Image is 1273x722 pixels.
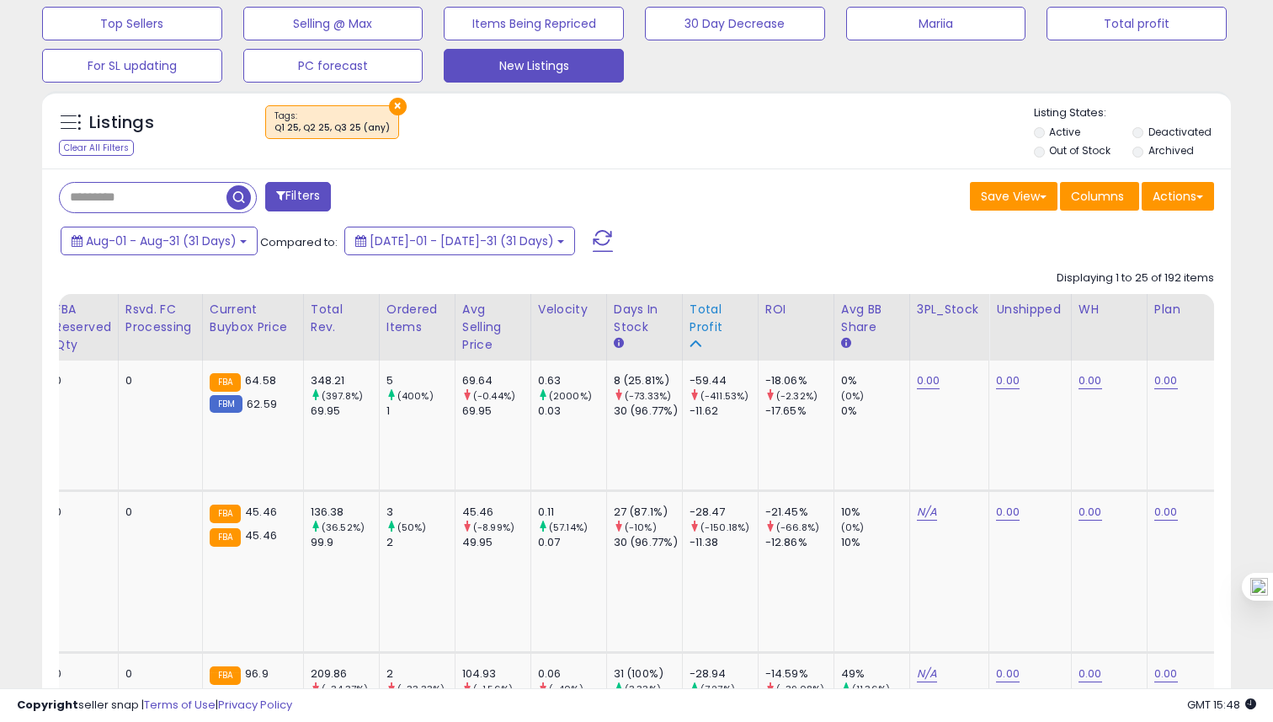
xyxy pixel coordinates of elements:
div: -18.06% [765,373,834,388]
small: (-2.32%) [776,389,818,403]
div: Q1 25, Q2 25, Q3 25 (any) [274,122,390,134]
div: Current Buybox Price [210,301,296,336]
div: 8 (25.81%) [614,373,682,388]
span: 45.46 [245,504,277,520]
a: 0.00 [996,504,1020,521]
div: -12.86% [765,535,834,550]
small: (-411.53%) [700,389,749,403]
div: 31 (100%) [614,666,682,682]
small: FBA [210,666,241,685]
small: (50%) [397,521,427,534]
div: 1 [386,404,455,419]
div: 27 (87.1%) [614,505,682,520]
div: FBA Reserved Qty [55,301,111,354]
small: (0%) [841,521,865,534]
div: 0 [125,373,189,388]
div: Ordered Items [386,301,448,336]
div: -28.47 [690,505,758,520]
a: 0.00 [1079,666,1102,682]
div: 0 [125,666,189,682]
div: 0 [55,373,105,388]
div: 2 [386,666,455,682]
small: (-73.33%) [625,389,671,403]
small: (397.8%) [322,389,363,403]
small: (36.52%) [322,521,365,534]
h5: Listings [89,111,154,135]
a: 0.00 [917,372,940,389]
div: seller snap | | [17,698,292,714]
span: Aug-01 - Aug-31 (31 Days) [86,233,237,249]
div: 0% [841,373,909,388]
th: CSV column name: cust_attr_2_WH [1071,294,1147,361]
small: FBA [210,528,241,547]
small: (2000%) [549,389,592,403]
div: Clear All Filters [59,140,134,156]
div: 0% [841,404,909,419]
span: Columns [1071,188,1124,205]
a: N/A [917,666,937,682]
button: × [389,98,407,115]
label: Active [1049,125,1080,139]
small: FBA [210,505,241,523]
small: (-150.18%) [700,521,750,534]
div: 45.46 [462,505,530,520]
span: 45.46 [245,527,277,543]
div: -14.59% [765,666,834,682]
small: (0%) [841,389,865,403]
button: Mariia [846,7,1026,40]
small: FBA [210,373,241,392]
a: 0.00 [996,666,1020,682]
small: (-0.44%) [473,389,515,403]
div: 0.03 [538,404,606,419]
small: FBM [210,395,242,413]
div: 209.86 [311,666,379,682]
div: -21.45% [765,505,834,520]
div: Velocity [538,301,599,318]
div: 3 [386,505,455,520]
button: Actions [1142,182,1214,211]
label: Deactivated [1148,125,1212,139]
div: 0.06 [538,666,606,682]
a: 0.00 [1154,666,1178,682]
small: (400%) [397,389,434,403]
button: Save View [970,182,1057,211]
div: Avg Selling Price [462,301,524,354]
button: 30 Day Decrease [645,7,825,40]
th: CSV column name: cust_attr_3_3PL_Stock [909,294,989,361]
div: 0 [55,666,105,682]
div: -17.65% [765,404,834,419]
a: Terms of Use [144,697,216,713]
div: ROI [765,301,827,318]
div: 3PL_Stock [917,301,983,318]
small: (-66.8%) [776,521,819,534]
button: Items Being Repriced [444,7,624,40]
div: 104.93 [462,666,530,682]
span: Compared to: [260,234,338,250]
div: -11.38 [690,535,758,550]
div: Avg BB Share [841,301,903,336]
div: Days In Stock [614,301,675,336]
th: CSV column name: cust_attr_5_Plan [1147,294,1222,361]
button: New Listings [444,49,624,83]
img: one_i.png [1250,578,1268,596]
small: Days In Stock. [614,336,624,351]
span: 62.59 [247,396,277,412]
div: 0.07 [538,535,606,550]
span: 96.9 [245,666,269,682]
div: Rsvd. FC Processing [125,301,195,336]
span: 2025-09-9 15:48 GMT [1187,697,1256,713]
div: Total Profit [690,301,751,336]
div: 30 (96.77%) [614,404,682,419]
button: Total profit [1047,7,1227,40]
a: 0.00 [1154,372,1178,389]
a: 0.00 [1079,372,1102,389]
div: 10% [841,505,909,520]
button: Top Sellers [42,7,222,40]
label: Out of Stock [1049,143,1111,158]
div: 0 [55,505,105,520]
span: Tags : [274,110,390,135]
div: 10% [841,535,909,550]
button: PC forecast [243,49,423,83]
div: 0 [125,505,189,520]
div: 348.21 [311,373,379,388]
